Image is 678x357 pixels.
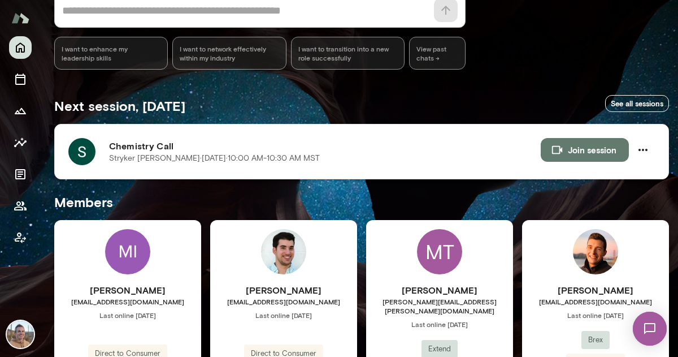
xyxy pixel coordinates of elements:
[11,7,29,29] img: Mento
[54,193,669,211] h5: Members
[581,334,610,346] span: Brex
[172,37,286,70] div: I want to network effectively within my industry
[409,37,466,70] span: View past chats ->
[522,311,669,320] span: Last online [DATE]
[62,44,160,62] span: I want to enhance my leadership skills
[54,97,185,115] h5: Next session, [DATE]
[210,297,357,306] span: [EMAIL_ADDRESS][DOMAIN_NAME]
[522,297,669,306] span: [EMAIL_ADDRESS][DOMAIN_NAME]
[366,297,513,315] span: [PERSON_NAME][EMAIL_ADDRESS][PERSON_NAME][DOMAIN_NAME]
[54,37,168,70] div: I want to enhance my leadership skills
[9,68,32,91] button: Sessions
[210,283,357,297] h6: [PERSON_NAME]
[109,153,320,164] p: Stryker [PERSON_NAME] · [DATE] · 10:00 AM-10:30 AM MST
[541,138,629,162] button: Join session
[9,36,32,59] button: Home
[366,320,513,329] span: Last online [DATE]
[9,163,32,186] button: Documents
[9,195,32,217] button: Members
[605,95,669,113] a: See all sessions
[261,229,306,274] img: Alex Litoff
[54,311,201,320] span: Last online [DATE]
[54,283,201,297] h6: [PERSON_NAME]
[417,229,462,274] div: MT
[180,44,279,62] span: I want to network effectively within my industry
[291,37,405,70] div: I want to transition into a new role successfully
[210,311,357,320] span: Last online [DATE]
[9,226,32,249] button: Client app
[7,321,34,348] img: Adam Griffin
[54,297,201,306] span: [EMAIL_ADDRESS][DOMAIN_NAME]
[366,283,513,297] h6: [PERSON_NAME]
[298,44,397,62] span: I want to transition into a new role successfully
[105,229,150,274] img: Michael Hoeschele
[421,343,458,355] span: Extend
[9,131,32,154] button: Insights
[573,229,618,274] img: Jonas Gebhardt
[522,283,669,297] h6: [PERSON_NAME]
[109,139,541,153] h6: Chemistry Call
[9,100,32,122] button: Growth Plan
